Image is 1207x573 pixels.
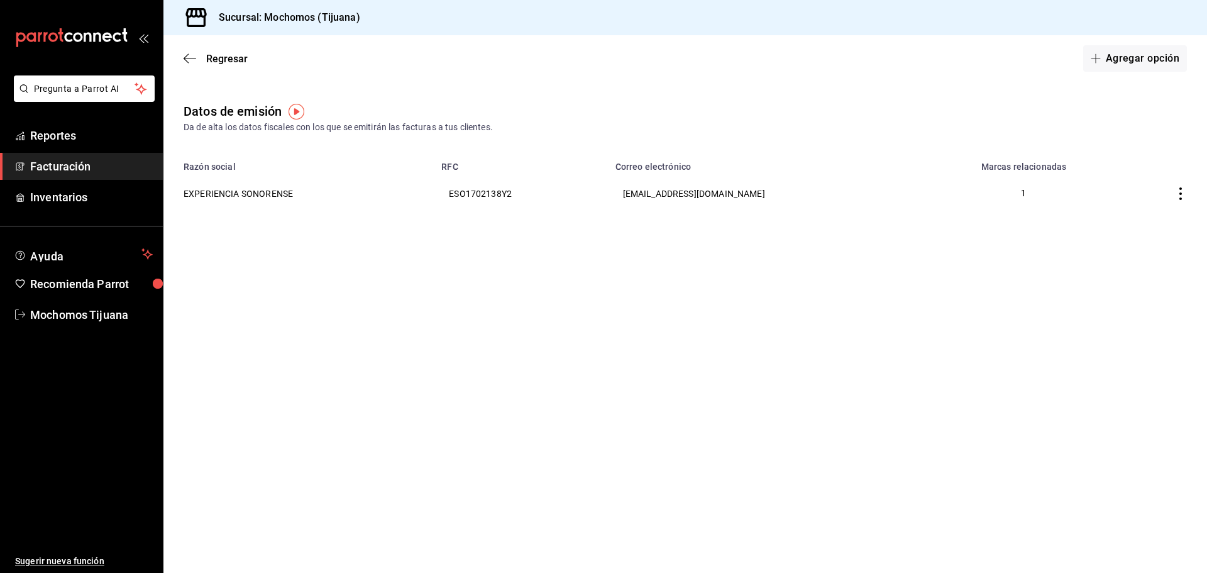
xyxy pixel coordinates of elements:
[163,154,434,172] th: Razón social
[30,275,153,292] span: Recomienda Parrot
[1083,45,1187,72] button: Agregar opción
[163,172,434,215] th: EXPERIENCIA SONORENSE
[30,189,153,206] span: Inventarios
[30,247,136,262] span: Ayuda
[34,82,135,96] span: Pregunta a Parrot AI
[608,154,930,172] th: Correo electrónico
[434,154,607,172] th: RFC
[209,10,360,25] h3: Sucursal: Mochomos (Tijuana)
[930,154,1118,172] th: Marcas relacionadas
[138,33,148,43] button: open_drawer_menu
[14,75,155,102] button: Pregunta a Parrot AI
[945,187,1103,200] p: 1
[184,53,248,65] button: Regresar
[30,127,153,144] span: Reportes
[184,121,1187,134] div: Da de alta los datos fiscales con los que se emitirán las facturas a tus clientes.
[184,102,282,121] div: Datos de emisión
[30,158,153,175] span: Facturación
[608,172,930,215] th: [EMAIL_ADDRESS][DOMAIN_NAME]
[434,172,607,215] th: ESO1702138Y2
[289,104,304,120] img: Tooltip marker
[15,555,153,568] span: Sugerir nueva función
[9,91,155,104] a: Pregunta a Parrot AI
[206,53,248,65] span: Regresar
[30,306,153,323] span: Mochomos Tijuana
